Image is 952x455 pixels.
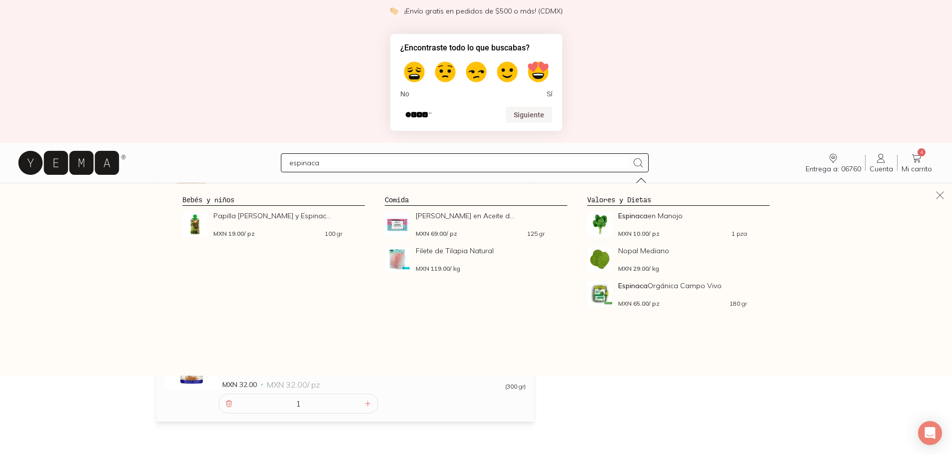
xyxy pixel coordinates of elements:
span: Mi carrito [902,164,932,173]
span: MXN 69.00 / pz [416,231,457,237]
strong: Espinaca [618,281,648,290]
span: 1 pza [732,231,747,237]
span: 4 [918,148,926,156]
span: en Manojo [618,212,747,220]
span: MXN 119.00 / kg [416,266,460,272]
a: Bebés y niños [182,195,234,204]
span: MXN 19.00 / pz [213,231,255,237]
span: MXN 32.00 / pz [267,380,320,390]
span: 180 gr [730,301,747,307]
div: Open Intercom Messenger [918,421,942,445]
a: Valores y Dietas [587,195,651,204]
input: Busca los mejores productos [289,157,628,169]
a: Sardina Deshuesada en Aceite de Oliva Roland[PERSON_NAME] en Aceite d...MXN 69.00/ pz125 gr [385,212,567,237]
a: Espinaca en ManojoEspinacaen ManojoMXN 10.00/ pz1 pza [587,212,770,237]
a: Papilla de Pera Kiwi y Espinaca Mongui OrgánicaPapilla [PERSON_NAME] y Espinac...MXN 19.00/ pz100 gr [182,212,365,237]
img: Papilla de Pera Kiwi y Espinaca Mongui Orgánica [182,212,207,237]
span: Papilla [PERSON_NAME] y Espinac... [213,212,342,220]
img: Filete de Tilapia Natural [385,247,410,272]
span: Entrega a: 06760 [806,164,861,173]
h2: ¿Encontraste todo lo que buscabas? Select an option from 1 to 5, with 1 being No and 5 being Sí [400,42,552,54]
a: 4Mi carrito [898,152,936,173]
strong: Espinaca [618,211,648,220]
a: Nopal MedianoNopal MedianoMXN 29.00/ kg [587,247,770,272]
a: Comida [385,195,409,204]
span: MXN 32.00 [222,380,257,390]
span: Filete de Tilapia Natural [416,247,545,255]
span: 125 gr [527,231,545,237]
a: Filete de Tilapia NaturalFilete de Tilapia NaturalMXN 119.00/ kg [385,247,567,272]
img: Espinaca Orgánica Campo Vivo [587,282,612,307]
span: [PERSON_NAME] en Aceite d... [416,212,545,220]
span: MXN 29.00 / kg [618,266,659,272]
a: Cuenta [866,152,897,173]
a: Entrega a: 06760 [802,152,865,173]
img: Nopal Mediano [587,247,612,272]
p: ¡Envío gratis en pedidos de $500 o más! (CDMX) [404,6,563,16]
span: No [400,90,409,99]
span: Sí [547,90,552,99]
span: Orgánica Campo Vivo [618,282,747,290]
span: MXN 10.00 / pz [618,231,660,237]
a: Espinaca Orgánica Campo VivoEspinacaOrgánica Campo VivoMXN 65.00/ pz180 gr [587,282,770,307]
span: MXN 65.00 / pz [618,301,660,307]
button: Siguiente pregunta [506,107,552,123]
img: Sardina Deshuesada en Aceite de Oliva Roland [385,212,410,237]
span: (300 gr) [505,384,526,390]
span: Nopal Mediano [618,247,747,255]
img: check [389,6,398,15]
div: ¿Encontraste todo lo que buscabas? Select an option from 1 to 5, with 1 being No and 5 being Sí [400,58,552,99]
span: Cuenta [870,164,893,173]
span: 100 gr [325,231,342,237]
img: Espinaca en Manojo [587,212,612,237]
